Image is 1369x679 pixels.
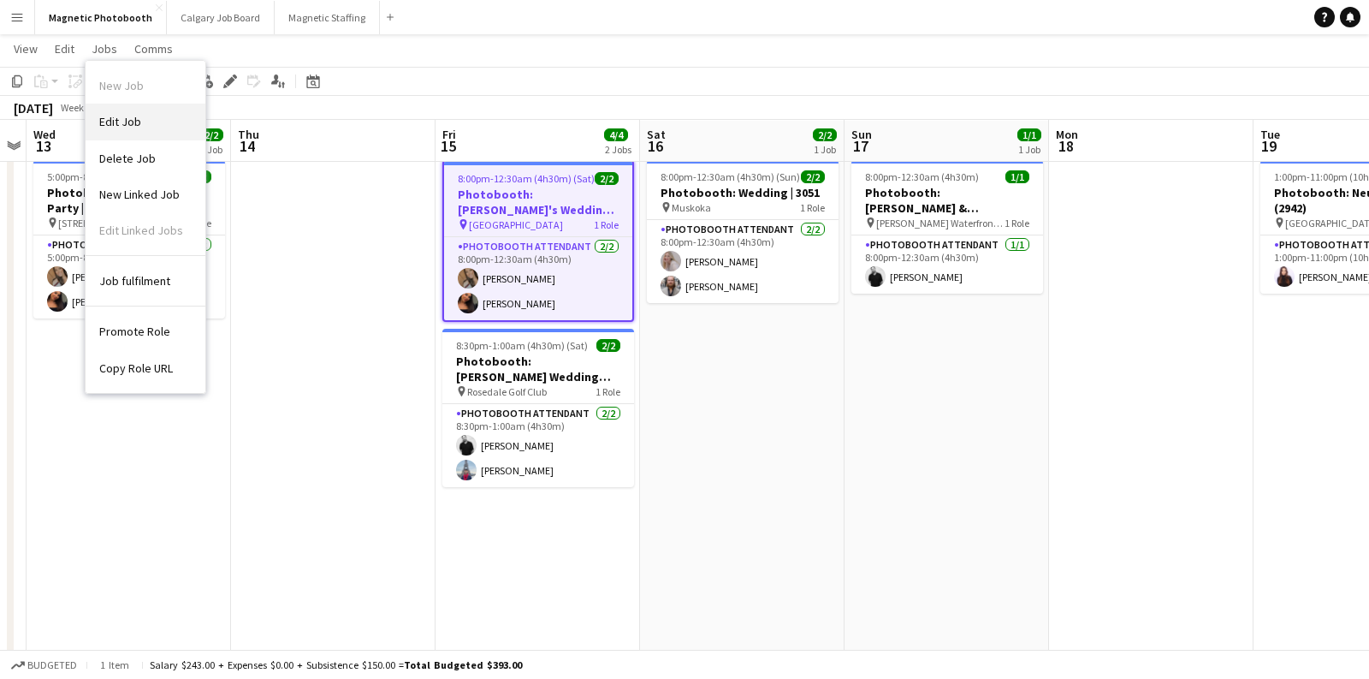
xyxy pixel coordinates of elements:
[99,114,141,129] span: Edit Job
[275,1,380,34] button: Magnetic Staffing
[604,128,628,141] span: 4/4
[86,313,205,349] a: Promote Role
[672,201,711,214] span: Muskoka
[92,41,117,57] span: Jobs
[86,104,205,140] a: Edit Job
[33,185,225,216] h3: Photobooth: P&C Summer Party | 3105
[647,127,666,142] span: Sat
[200,143,222,156] div: 1 Job
[851,127,872,142] span: Sun
[851,235,1043,294] app-card-role: Photobooth Attendant1/18:00pm-12:30am (4h30m)[PERSON_NAME]
[801,170,825,183] span: 2/2
[56,101,99,114] span: Week 33
[48,38,81,60] a: Edit
[813,128,837,141] span: 2/2
[14,99,53,116] div: [DATE]
[86,140,205,176] a: Delete Job
[594,218,619,231] span: 1 Role
[33,127,56,142] span: Wed
[9,656,80,675] button: Budgeted
[99,324,170,339] span: Promote Role
[661,170,800,183] span: 8:00pm-12:30am (4h30m) (Sun)
[442,404,634,487] app-card-role: Photobooth Attendant2/28:30pm-1:00am (4h30m)[PERSON_NAME][PERSON_NAME]
[800,201,825,214] span: 1 Role
[199,128,223,141] span: 2/2
[85,38,124,60] a: Jobs
[851,185,1043,216] h3: Photobooth: [PERSON_NAME] & [PERSON_NAME] (2891)
[235,136,259,156] span: 14
[167,1,275,34] button: Calgary Job Board
[127,38,180,60] a: Comms
[851,160,1043,294] app-job-card: 8:00pm-12:30am (4h30m) (Mon)1/1Photobooth: [PERSON_NAME] & [PERSON_NAME] (2891) [PERSON_NAME] Wat...
[442,329,634,487] app-job-card: 8:30pm-1:00am (4h30m) (Sat)2/2Photobooth: [PERSON_NAME] Wedding |3116 Rosedale Golf Club1 RolePho...
[86,350,205,386] a: Copy Role URL
[596,385,620,398] span: 1 Role
[86,263,205,299] a: Job fulfilment
[1053,136,1078,156] span: 18
[440,136,456,156] span: 15
[865,170,1005,183] span: 8:00pm-12:30am (4h30m) (Mon)
[1260,127,1280,142] span: Tue
[595,172,619,185] span: 2/2
[1005,170,1029,183] span: 1/1
[442,127,456,142] span: Fri
[605,143,631,156] div: 2 Jobs
[55,41,74,57] span: Edit
[33,235,225,319] app-card-role: Photobooth Attendant2/25:00pm-8:30pm (3h30m)[PERSON_NAME][PERSON_NAME]
[238,127,259,142] span: Thu
[647,220,839,303] app-card-role: Photobooth Attendant2/28:00pm-12:30am (4h30m)[PERSON_NAME][PERSON_NAME]
[647,185,839,200] h3: Photobooth: Wedding | 3051
[876,217,1005,229] span: [PERSON_NAME] Waterfront Estate
[1017,128,1041,141] span: 1/1
[99,151,156,166] span: Delete Job
[94,658,135,671] span: 1 item
[444,187,632,217] h3: Photobooth: [PERSON_NAME]'s Wedding | 3132
[99,360,173,376] span: Copy Role URL
[458,172,595,185] span: 8:00pm-12:30am (4h30m) (Sat)
[644,136,666,156] span: 16
[444,237,632,320] app-card-role: Photobooth Attendant2/28:00pm-12:30am (4h30m)[PERSON_NAME][PERSON_NAME]
[86,176,205,212] a: New Linked Job
[456,339,588,352] span: 8:30pm-1:00am (4h30m) (Sat)
[31,136,56,156] span: 13
[47,170,155,183] span: 5:00pm-8:30pm (3h30m)
[467,385,547,398] span: Rosedale Golf Club
[1056,127,1078,142] span: Mon
[814,143,836,156] div: 1 Job
[469,218,563,231] span: [GEOGRAPHIC_DATA]
[647,160,839,303] app-job-card: 8:00pm-12:30am (4h30m) (Sun)2/2Photobooth: Wedding | 3051 Muskoka1 RolePhotobooth Attendant2/28:0...
[14,41,38,57] span: View
[134,41,173,57] span: Comms
[7,38,44,60] a: View
[849,136,872,156] span: 17
[33,160,225,319] app-job-card: 5:00pm-8:30pm (3h30m)2/2Photobooth: P&C Summer Party | 3105 [STREET_ADDRESS]1 RolePhotobooth Atte...
[442,354,634,384] h3: Photobooth: [PERSON_NAME] Wedding |3116
[596,339,620,352] span: 2/2
[1005,217,1029,229] span: 1 Role
[99,187,180,202] span: New Linked Job
[99,273,170,289] span: Job fulfilment
[35,1,167,34] button: Magnetic Photobooth
[1258,136,1280,156] span: 19
[404,658,522,671] span: Total Budgeted $393.00
[150,658,522,671] div: Salary $243.00 + Expenses $0.00 + Subsistence $150.00 =
[58,217,143,229] span: [STREET_ADDRESS]
[1018,143,1040,156] div: 1 Job
[27,659,77,671] span: Budgeted
[442,160,634,322] app-job-card: 8:00pm-12:30am (4h30m) (Sat)2/2Photobooth: [PERSON_NAME]'s Wedding | 3132 [GEOGRAPHIC_DATA]1 Role...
